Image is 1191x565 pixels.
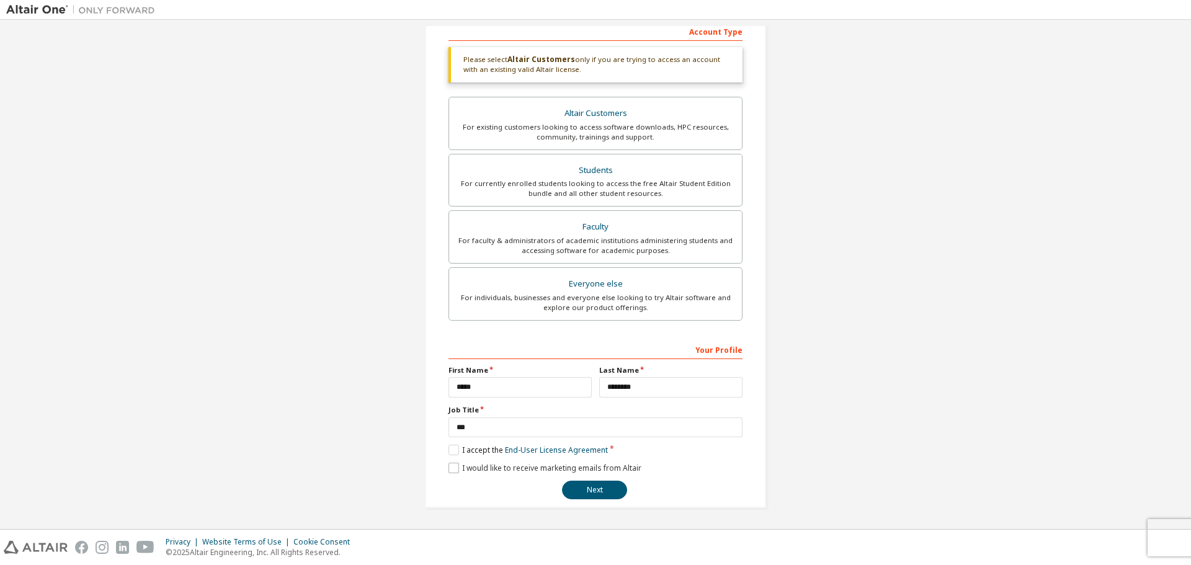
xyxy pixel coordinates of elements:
p: © 2025 Altair Engineering, Inc. All Rights Reserved. [166,547,357,558]
button: Next [562,481,627,499]
div: Account Type [448,21,743,41]
div: For currently enrolled students looking to access the free Altair Student Edition bundle and all ... [457,179,734,198]
div: Faculty [457,218,734,236]
div: Cookie Consent [293,537,357,547]
img: linkedin.svg [116,541,129,554]
b: Altair Customers [507,54,575,65]
label: I accept the [448,445,608,455]
div: Privacy [166,537,202,547]
img: facebook.svg [75,541,88,554]
label: Last Name [599,365,743,375]
div: Please select only if you are trying to access an account with an existing valid Altair license. [448,47,743,82]
div: Students [457,162,734,179]
div: Altair Customers [457,105,734,122]
div: Everyone else [457,275,734,293]
img: Altair One [6,4,161,16]
div: For faculty & administrators of academic institutions administering students and accessing softwa... [457,236,734,256]
label: I would like to receive marketing emails from Altair [448,463,641,473]
img: altair_logo.svg [4,541,68,554]
div: Your Profile [448,339,743,359]
img: youtube.svg [136,541,154,554]
a: End-User License Agreement [505,445,608,455]
label: First Name [448,365,592,375]
img: instagram.svg [96,541,109,554]
div: For existing customers looking to access software downloads, HPC resources, community, trainings ... [457,122,734,142]
div: Website Terms of Use [202,537,293,547]
label: Job Title [448,405,743,415]
div: For individuals, businesses and everyone else looking to try Altair software and explore our prod... [457,293,734,313]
